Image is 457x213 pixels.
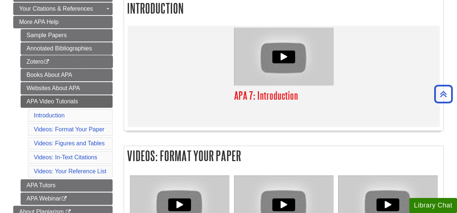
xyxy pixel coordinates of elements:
a: Videos: Figures and Tables [34,140,104,146]
a: Videos: In-Text Citations [34,154,97,160]
h2: Videos: Format Your Paper [124,146,443,166]
a: Websites About APA [21,82,113,95]
a: Zotero [21,56,113,68]
a: Sample Papers [21,29,113,42]
a: Videos: Your Reference List [34,168,106,174]
a: More APA Help [13,16,113,28]
h3: APA 7: Introduction [234,89,333,102]
span: More APA Help [19,19,59,25]
a: APA Webinar [21,192,113,205]
a: APA Tutors [21,179,113,192]
i: This link opens in a new window [61,196,67,201]
div: Video: What is APA? [234,28,333,85]
a: Your Citations & References [13,3,113,15]
a: APA Video Tutorials [21,95,113,108]
a: Back to Top [432,89,455,99]
a: Videos: Format Your Paper [34,126,104,132]
a: Introduction [34,112,65,118]
a: Annotated Bibliographies [21,42,113,55]
span: Your Citations & References [19,6,93,12]
button: Library Chat [409,198,457,213]
a: Books About APA [21,69,113,81]
i: This link opens in a new window [43,60,50,64]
